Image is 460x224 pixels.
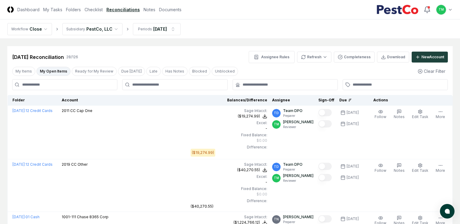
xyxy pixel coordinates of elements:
[159,6,182,13] a: Documents
[133,23,181,35] button: Periods[DATE]
[7,23,181,35] nav: breadcrumb
[12,215,40,219] a: [DATE]:01 Cash
[393,108,406,121] button: Notes
[144,6,155,13] a: Notes
[192,150,214,155] div: ($19,274.99)
[189,67,210,76] button: Blocked
[334,52,375,63] button: Completeness
[257,192,267,197] div: $0.00
[415,66,448,77] button: Clear Filter
[146,67,161,76] button: Late
[283,108,303,114] p: Team DPO
[12,162,53,167] a: [DATE]:12 Credit Cards
[72,67,117,76] button: Ready for My Review
[318,163,332,170] button: Mark complete
[412,114,428,119] span: Edit Task
[62,162,70,167] span: 2019
[191,132,267,138] div: Fixed Balance:
[375,168,386,173] span: Follow
[376,5,419,15] img: PestCo logo
[377,52,409,63] button: Download
[106,6,140,13] a: Reconciliations
[270,95,316,106] th: Assignee
[297,52,331,63] button: Refresh
[318,120,332,127] button: Mark complete
[283,125,313,129] p: Reviewer
[347,175,359,180] div: [DATE]
[283,173,313,178] p: [PERSON_NAME]
[283,178,313,183] p: Reviewer
[393,162,406,175] button: Notes
[257,138,267,143] div: $0.00
[440,204,455,219] button: atlas-launcher
[274,176,279,180] span: TM
[71,162,88,167] span: CC Other
[373,162,388,175] button: Follow
[347,164,359,169] div: [DATE]
[274,122,279,127] span: TM
[12,162,26,167] span: [DATE] :
[339,97,364,103] div: Due
[274,165,279,169] span: TD
[17,6,40,13] a: Dashboard
[434,108,446,121] button: More
[274,217,279,222] span: TN
[249,51,295,63] button: Assignee Rules
[191,214,267,220] div: Sage Intacct :
[12,53,64,61] div: [DATE] Reconciliation
[318,215,332,222] button: Mark complete
[12,67,35,76] button: My Items
[283,162,303,167] p: Team DPO
[191,174,267,179] div: Excel:
[191,174,267,185] div: -
[283,214,313,220] p: [PERSON_NAME]
[62,215,76,219] span: 1001-111
[412,168,428,173] span: Edit Task
[283,114,303,118] p: Preparer
[237,167,267,173] button: ($40,270.55)
[434,162,446,175] button: More
[36,67,71,76] button: My Open Items
[373,108,388,121] button: Follow
[439,7,444,12] span: TM
[138,26,152,32] div: Periods
[212,67,238,76] button: Unblocked
[66,6,81,13] a: Folders
[62,108,69,113] span: 2011
[85,6,103,13] a: Checklist
[12,108,53,113] a: [DATE]:12 Credit Cards
[66,54,78,60] div: 28 / 126
[375,114,386,119] span: Follow
[191,120,267,126] div: Excel:
[118,67,145,76] button: Due Today
[162,67,188,76] button: Has Notes
[8,95,59,106] th: Folder
[347,110,359,115] div: [DATE]
[191,198,267,204] div: Difference:
[191,144,267,150] div: Difference:
[7,6,14,13] img: Logo
[411,162,430,175] button: Edit Task
[283,119,313,125] p: [PERSON_NAME]
[436,4,447,15] button: TM
[238,114,260,119] div: ($19,274.99)
[12,215,26,219] span: [DATE] :
[77,215,109,219] span: Chase 8365 Corp
[43,6,62,13] a: My Tasks
[191,162,267,167] div: Sage Intacct :
[316,95,337,106] th: Sign-Off
[394,168,405,173] span: Notes
[283,167,303,172] p: Preparer
[62,97,186,103] div: Account
[412,52,448,63] button: NewAccount
[347,216,359,222] div: [DATE]
[274,111,279,115] span: TD
[12,108,26,113] span: [DATE] :
[191,120,267,131] div: -
[70,108,92,113] span: CC Cap One
[191,204,213,209] div: ($40,270.55)
[191,186,267,192] div: Fixed Balance:
[191,108,267,114] div: Sage Intacct :
[368,97,448,103] div: Actions
[66,26,85,32] div: Subsidiary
